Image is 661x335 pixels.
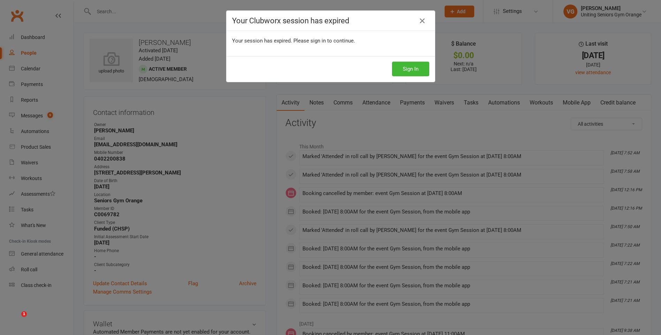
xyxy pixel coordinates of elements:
span: Your session has expired. Please sign in to continue. [232,38,355,44]
a: Close [417,15,428,26]
h4: Your Clubworx session has expired [232,16,429,25]
span: 1 [21,311,27,317]
button: Sign In [392,62,429,76]
iframe: Intercom live chat [7,311,24,328]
